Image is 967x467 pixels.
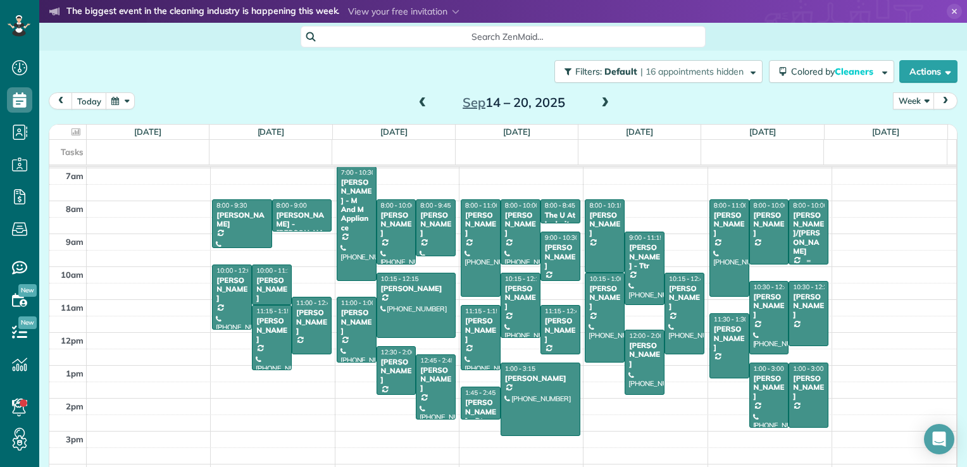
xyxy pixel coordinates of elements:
span: 10:15 - 12:15 [381,275,419,283]
span: 11:15 - 12:45 [545,307,583,315]
div: [PERSON_NAME] [753,211,785,238]
div: [PERSON_NAME] [296,308,328,335]
span: 11am [61,302,84,313]
div: [PERSON_NAME] [713,211,746,238]
span: 12:00 - 2:00 [629,332,663,340]
span: 8:00 - 10:15 [589,201,623,209]
span: New [18,316,37,329]
span: 8:00 - 10:00 [505,201,539,209]
a: [DATE] [749,127,777,137]
div: [PERSON_NAME] [544,243,577,270]
div: [PERSON_NAME] [420,366,452,393]
span: 8:00 - 11:00 [714,201,748,209]
span: Sep [463,94,485,110]
div: [PERSON_NAME] [216,276,248,303]
span: 10:00 - 11:15 [256,266,294,275]
span: 11:15 - 1:15 [256,307,290,315]
h2: 14 – 20, 2025 [435,96,593,109]
span: 1:00 - 3:00 [793,364,823,373]
span: 12:45 - 2:45 [420,356,454,364]
div: [PERSON_NAME] [256,276,288,303]
span: 10:30 - 12:30 [793,283,831,291]
div: [PERSON_NAME] [256,316,288,344]
button: Filters: Default | 16 appointments hidden [554,60,763,83]
div: [PERSON_NAME] [628,341,661,368]
span: Default [604,66,638,77]
span: 8:00 - 11:00 [465,201,499,209]
span: 10:15 - 12:45 [669,275,707,283]
div: [PERSON_NAME] [504,284,537,311]
div: [PERSON_NAME] [753,374,785,401]
span: 1:00 - 3:15 [505,364,535,373]
div: [PERSON_NAME] [792,292,825,320]
div: [PERSON_NAME] [753,292,785,320]
button: Week [893,92,935,109]
span: New [18,284,37,297]
span: 9:00 - 10:30 [545,233,579,242]
span: 8:00 - 9:00 [277,201,307,209]
div: [PERSON_NAME] [504,211,537,238]
span: 8:00 - 9:30 [216,201,247,209]
a: [DATE] [626,127,653,137]
div: [PERSON_NAME] [380,358,413,385]
span: 3pm [66,434,84,444]
button: prev [49,92,73,109]
span: 10:00 - 12:00 [216,266,254,275]
span: 12pm [61,335,84,346]
span: | 16 appointments hidden [640,66,744,77]
div: [PERSON_NAME] [504,374,577,383]
span: 1:00 - 3:00 [754,364,784,373]
div: [PERSON_NAME] - [PERSON_NAME] [276,211,328,247]
div: [PERSON_NAME] [380,211,413,238]
div: [PERSON_NAME] - M And M Appliance [340,178,373,232]
span: 7:00 - 10:30 [341,168,375,177]
span: 1pm [66,368,84,378]
strong: The biggest event in the cleaning industry is happening this week. [66,5,339,19]
span: 11:00 - 12:45 [296,299,334,307]
span: 12:30 - 2:00 [381,348,415,356]
div: [PERSON_NAME] - Btn Systems [465,398,497,435]
a: [DATE] [134,127,161,137]
div: [PERSON_NAME] [589,284,621,311]
span: 8:00 - 9:45 [420,201,451,209]
div: [PERSON_NAME] [465,316,497,344]
div: [PERSON_NAME] [340,308,373,335]
div: [PERSON_NAME] [544,316,577,344]
span: Cleaners [835,66,875,77]
span: 10:15 - 1:00 [589,275,623,283]
span: Tasks [61,147,84,157]
div: [PERSON_NAME] - Ttr [628,243,661,270]
span: Filters: [575,66,602,77]
span: 8:00 - 10:00 [754,201,788,209]
span: 1:45 - 2:45 [465,389,496,397]
span: 11:15 - 1:15 [465,307,499,315]
div: [PERSON_NAME] [216,211,268,229]
div: [PERSON_NAME] [465,211,497,238]
span: 11:30 - 1:30 [714,315,748,323]
a: Filters: Default | 16 appointments hidden [548,60,763,83]
button: next [933,92,958,109]
span: 9:00 - 11:15 [629,233,663,242]
span: 2pm [66,401,84,411]
div: [PERSON_NAME] [668,284,701,311]
button: today [72,92,107,109]
div: [PERSON_NAME]/[PERSON_NAME] [792,211,825,256]
span: 9am [66,237,84,247]
div: [PERSON_NAME] [380,284,452,293]
span: 10:15 - 12:15 [505,275,543,283]
span: 7am [66,171,84,181]
span: 8am [66,204,84,214]
div: Open Intercom Messenger [924,424,954,454]
button: Colored byCleaners [769,60,894,83]
span: 8:00 - 10:00 [793,201,827,209]
div: [PERSON_NAME] [792,374,825,401]
span: 10am [61,270,84,280]
span: Colored by [791,66,878,77]
a: [DATE] [503,127,530,137]
a: [DATE] [258,127,285,137]
span: 8:00 - 10:00 [381,201,415,209]
div: The U At Ledroit [544,211,577,229]
div: [PERSON_NAME] [420,211,452,238]
div: [PERSON_NAME] [589,211,621,238]
span: 10:30 - 12:45 [754,283,792,291]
